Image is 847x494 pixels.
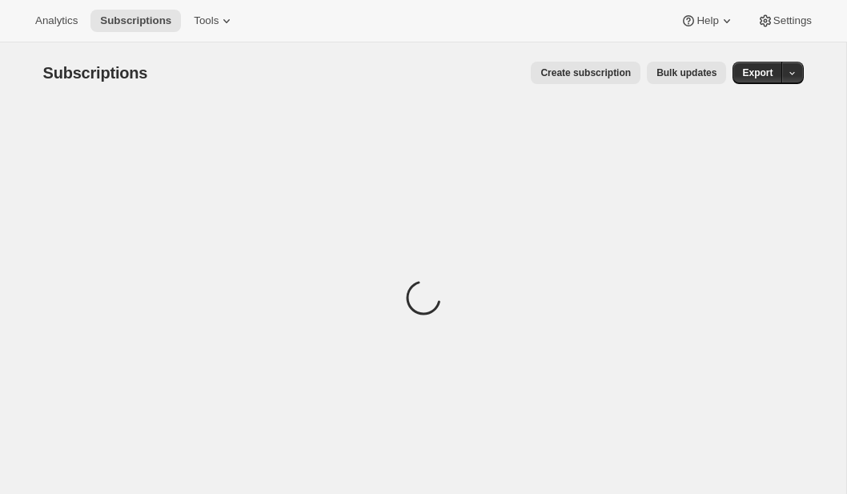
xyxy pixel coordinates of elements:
[671,10,744,32] button: Help
[647,62,726,84] button: Bulk updates
[540,66,631,79] span: Create subscription
[35,14,78,27] span: Analytics
[43,64,148,82] span: Subscriptions
[90,10,181,32] button: Subscriptions
[742,66,773,79] span: Export
[100,14,171,27] span: Subscriptions
[194,14,219,27] span: Tools
[696,14,718,27] span: Help
[531,62,640,84] button: Create subscription
[26,10,87,32] button: Analytics
[748,10,821,32] button: Settings
[773,14,812,27] span: Settings
[733,62,782,84] button: Export
[656,66,717,79] span: Bulk updates
[184,10,244,32] button: Tools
